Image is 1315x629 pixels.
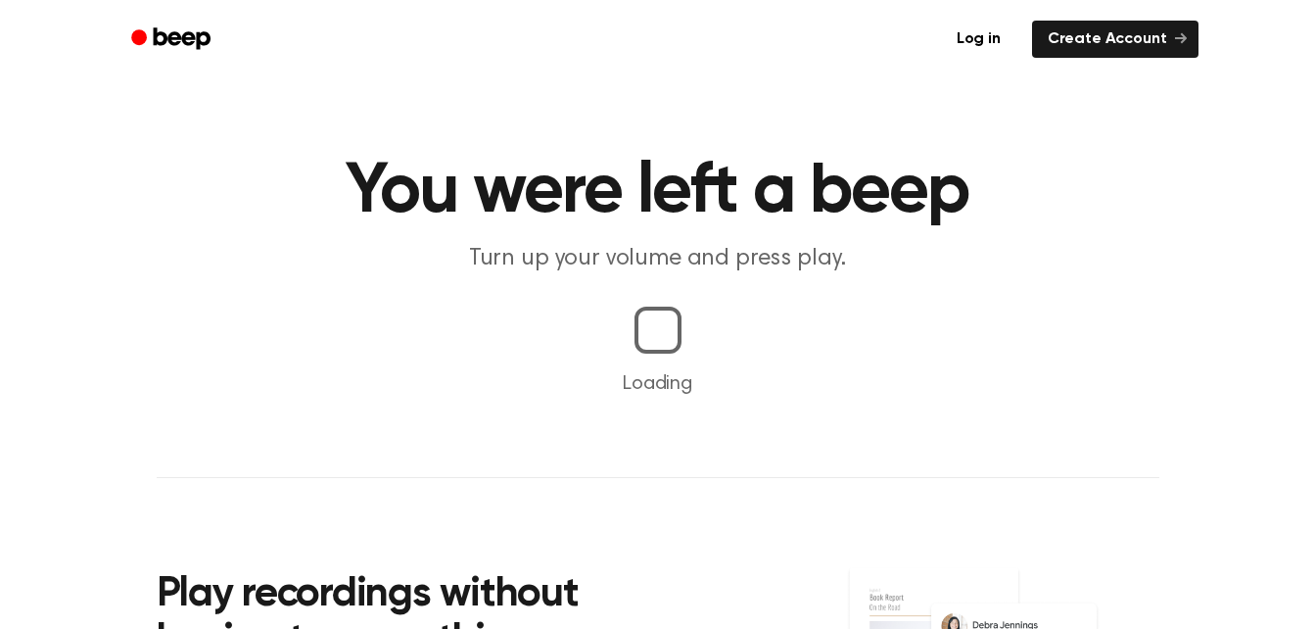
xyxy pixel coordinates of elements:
a: Create Account [1032,21,1198,58]
p: Loading [23,369,1292,399]
a: Beep [117,21,228,59]
a: Log in [937,17,1020,62]
h1: You were left a beep [157,157,1159,227]
p: Turn up your volume and press play. [282,243,1034,275]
